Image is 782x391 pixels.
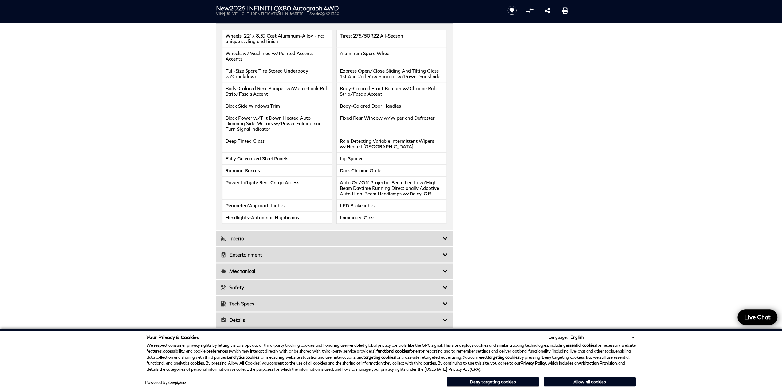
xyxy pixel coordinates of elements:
li: LED Brakelights [336,200,446,212]
h3: Details [221,317,442,323]
li: Fully Galvanized Steel Panels [222,153,332,165]
li: Wheels: 22" x 8.5J Cast Aluminum-Alloy -inc: unique styling and finish [222,30,332,47]
strong: Arbitration Provision [579,361,617,365]
span: QX621380 [320,11,340,16]
span: Live Chat [741,313,774,321]
li: Deep Tinted Glass [222,135,332,153]
strong: analytics cookies [229,355,259,360]
a: ComplyAuto [168,381,186,385]
span: [US_VEHICLE_IDENTIFICATION_NUMBER] [224,11,303,16]
span: Your Privacy & Cookies [147,334,199,340]
li: Rain Detecting Variable Intermittent Wipers w/Heated [GEOGRAPHIC_DATA] [336,135,446,153]
strong: functional cookies [376,349,409,353]
li: Black Side Windows Trim [222,100,332,112]
div: Language: [548,335,568,339]
li: Full-Size Spare Tire Stored Underbody w/Crankdown [222,65,332,82]
h3: Interior [221,235,442,241]
li: Auto On/Off Projector Beam Led Low/High Beam Daytime Running Directionally Adaptive Auto High-Bea... [336,177,446,200]
li: Express Open/Close Sliding And Tilting Glass 1st And 2nd Row Sunroof w/Power Sunshade [336,65,446,82]
li: Running Boards [222,165,332,177]
li: Black Power w/Tilt Down Heated Auto Dimming Side Mirrors w/Power Folding and Turn Signal Indicator [222,112,332,135]
li: Perimeter/Approach Lights [222,200,332,212]
li: Tires: 275/50R22 All-Season [336,30,446,47]
button: Deny targeting cookies [447,377,539,387]
li: Laminated Glass [336,212,446,224]
a: Live Chat [737,309,777,325]
li: Body-Colored Rear Bumper w/Metal-Look Rub Strip/Fascia Accent [222,82,332,100]
span: VIN: [216,11,224,16]
li: Aluminum Spare Wheel [336,47,446,65]
div: Powered by [145,381,186,385]
h3: Safety [221,284,442,290]
select: Language Select [569,334,636,340]
li: Body-Colored Front Bumper w/Chrome Rub Strip/Fascia Accent [336,82,446,100]
button: Compare Vehicle [525,6,534,15]
a: Print this New 2026 INFINITI QX80 Autograph 4WD [562,7,568,14]
a: Privacy Policy [521,361,546,365]
button: Allow all cookies [544,377,636,386]
li: Power Liftgate Rear Cargo Access [222,177,332,200]
h1: 2026 INFINITI QX80 Autograph 4WD [216,5,497,11]
li: Dark Chrome Grille [336,165,446,177]
a: Share this New 2026 INFINITI QX80 Autograph 4WD [544,7,550,14]
h3: Mechanical [221,268,442,274]
h3: Tech Specs [221,301,442,307]
li: Fixed Rear Window w/Wiper and Defroster [336,112,446,135]
strong: essential cookies [566,343,596,348]
li: Lip Spoiler [336,153,446,165]
p: We respect consumer privacy rights by letting visitors opt out of third-party tracking cookies an... [147,342,636,373]
strong: New [216,4,230,12]
li: Body-Colored Door Handles [336,100,446,112]
li: Headlights-Automatic Highbeams [222,212,332,224]
strong: targeting cookies [363,355,395,360]
li: Wheels w/Machined w/Painted Accents Accents [222,47,332,65]
h3: Entertainment [221,252,442,258]
span: Stock: [309,11,320,16]
button: Save vehicle [505,6,519,15]
strong: targeting cookies [488,355,519,360]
